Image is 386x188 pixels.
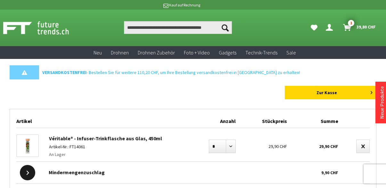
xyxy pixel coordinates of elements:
[282,46,300,59] a: Sale
[106,46,133,59] a: Drohnen
[285,86,376,99] a: Zur Kasse
[286,49,296,56] span: Sale
[239,131,290,156] div: 29,90 CHF
[124,21,232,34] input: Produkt, Marke, Kategorie, EAN, Artikelnummer…
[200,116,239,128] div: Anzahl
[290,116,341,128] div: Summe
[133,46,179,59] a: Drohnen Zubehör
[308,21,321,34] a: Meine Favoriten
[239,116,290,128] div: Stückpreis
[49,151,66,158] span: An Lager
[290,162,341,180] div: 9,90 CHF
[245,49,277,56] span: Technik-Trends
[16,116,200,128] div: Artikel
[111,49,129,56] span: Drohnen
[357,22,376,32] span: 39,80 CHF
[341,21,379,34] a: Warenkorb
[94,49,102,56] span: Neu
[49,169,105,176] span: Mindermengenzuschlag
[49,143,197,151] p: Artikel-Nr.: FT14061
[49,135,162,142] a: Véritable® - Infuser-Trinkflasche aus Glas, 450ml
[348,20,354,26] span: 1
[17,135,38,157] img: Véritable® - Infuser-Trinkflasche aus Glas, 450ml
[290,131,341,156] div: 29,90 CHF
[89,46,106,59] a: Neu
[241,46,282,59] a: Technik-Trends
[3,20,83,36] img: Shop Futuretrends - zur Startseite wechseln
[184,49,210,56] span: Foto + Video
[219,49,236,56] span: Gadgets
[39,65,376,79] div: - Bestellen Sie für weitere 110,20 CHF, um Ihre Bestellung versandkostenfrei in [GEOGRAPHIC_DATA]...
[323,21,338,34] a: Dein Konto
[42,69,86,75] strong: VERSANDKOSTENFREI
[214,46,241,59] a: Gadgets
[138,49,175,56] span: Drohnen Zubehör
[218,21,232,34] button: Suchen
[379,86,385,119] a: Neue Produkte
[179,46,214,59] a: Foto + Video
